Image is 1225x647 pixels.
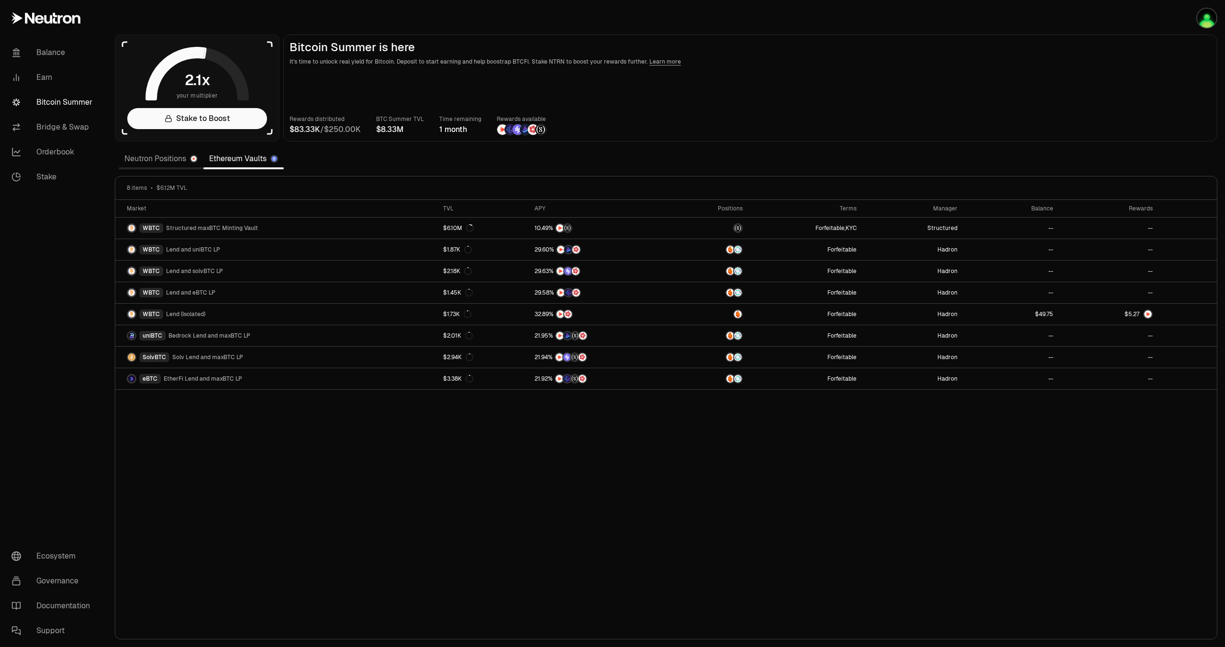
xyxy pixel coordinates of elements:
a: WBTC LogoWBTCStructured maxBTC Minting Vault [115,218,437,239]
button: AmberSupervault [675,352,743,362]
button: Amber [675,309,743,319]
a: Earn [4,65,103,90]
img: WBTC Logo [128,224,135,232]
div: $2.94K [443,353,473,361]
a: WBTC LogoWBTCLend and solvBTC LP [115,261,437,282]
a: NTRNMars Fragments [529,304,669,325]
a: NTRNSolv PointsMars Fragments [529,261,669,282]
a: NTRNEtherFi PointsStructured PointsMars Fragments [529,368,669,389]
div: TVL [443,205,523,212]
img: Structured Points [564,224,571,232]
div: / [290,124,361,135]
a: Amber [669,304,748,325]
div: $2.18K [443,267,472,275]
button: AmberSupervault [675,288,743,297]
a: NTRNSolv PointsStructured PointsMars Fragments [529,347,669,368]
a: Documentation [4,593,103,618]
a: Structured [862,218,963,239]
a: AmberSupervault [669,325,748,346]
div: Rewards [1065,205,1153,212]
img: EtherFi Points [505,124,515,135]
a: -- [963,347,1059,368]
img: Amber [726,267,734,275]
a: Balance [4,40,103,65]
img: Structured Points [571,375,579,383]
span: Solv Lend and maxBTC LP [172,353,243,361]
a: -- [963,325,1059,346]
img: maxBTC [734,224,742,232]
a: Forfeitable [748,368,863,389]
a: -- [963,218,1059,239]
a: Support [4,618,103,643]
img: Mars Fragments [572,289,580,296]
img: Amber [726,353,734,361]
a: NTRNBedrock DiamondsMars Fragments [529,239,669,260]
img: Solv Points [563,353,571,361]
a: -- [1059,368,1158,389]
button: AmberSupervault [675,331,743,340]
a: Ethereum Vaults [203,149,284,168]
span: EtherFi Lend and maxBTC LP [164,375,242,383]
button: Forfeitable [815,224,845,232]
div: $1.73K [443,310,471,318]
a: $3.38K [437,368,529,389]
p: It's time to unlock real yield for Bitcoin. Deposit to start earning and help boostrap BTCFi. Sta... [290,57,1211,66]
span: your multiplier [177,91,218,100]
img: NTRN [557,289,565,296]
a: Stake [4,164,103,189]
button: KYC [846,224,857,232]
div: WBTC [139,223,163,233]
img: NTRN [556,332,564,340]
a: Forfeitable [748,282,863,303]
img: Mars Fragments [572,267,579,275]
a: WBTC LogoWBTCLend and uniBTC LP [115,239,437,260]
button: Forfeitable [827,375,857,383]
a: NTRNStructured Points [529,218,669,239]
div: Balance [969,205,1053,212]
span: Bedrock Lend and maxBTC LP [168,332,250,340]
img: Bedrock Diamonds [564,332,571,340]
div: uniBTC [139,331,166,340]
img: EtherFi Points [565,289,572,296]
img: Structured Points [571,332,579,340]
a: WBTC LogoWBTCLend and eBTC LP [115,282,437,303]
div: WBTC [139,309,163,319]
p: Time remaining [439,114,481,124]
a: eBTC LogoeBTCEtherFi Lend and maxBTC LP [115,368,437,389]
a: Forfeitable,KYC [748,218,863,239]
img: Structured Points [571,353,579,361]
a: Forfeitable [748,239,863,260]
img: Neutron Logo [191,156,197,162]
span: Structured maxBTC Minting Vault [166,224,258,232]
img: Mars Fragments [579,375,586,383]
img: NTRN [557,310,564,318]
a: Hadron [862,261,963,282]
img: Supervault [734,246,742,253]
img: NTRN [556,375,563,383]
button: Forfeitable [827,267,857,275]
button: NTRNMars Fragments [535,309,663,319]
div: WBTC [139,288,163,297]
a: uniBTC LogouniBTCBedrock Lend and maxBTC LP [115,325,437,346]
p: BTC Summer TVL [376,114,424,124]
div: Manager [868,205,958,212]
span: Lend and eBTC LP [166,289,215,296]
img: Amber [726,289,734,296]
img: Supervault [734,289,742,296]
img: NTRN Logo [1144,310,1152,318]
a: Forfeitable [748,347,863,368]
button: Forfeitable [827,310,857,318]
div: $3.38K [443,375,473,383]
button: NTRNBedrock DiamondsStructured PointsMars Fragments [535,331,663,340]
a: Ecosystem [4,544,103,569]
a: -- [963,261,1059,282]
img: uniBTC Logo [128,332,135,340]
img: Supervault [734,267,742,275]
h2: Bitcoin Summer is here [290,41,1211,54]
div: WBTC [139,266,163,276]
button: NTRNStructured Points [535,223,663,233]
a: $2.94K [437,347,529,368]
a: Hadron [862,239,963,260]
button: Forfeitable [827,289,857,296]
a: Forfeitable [748,261,863,282]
